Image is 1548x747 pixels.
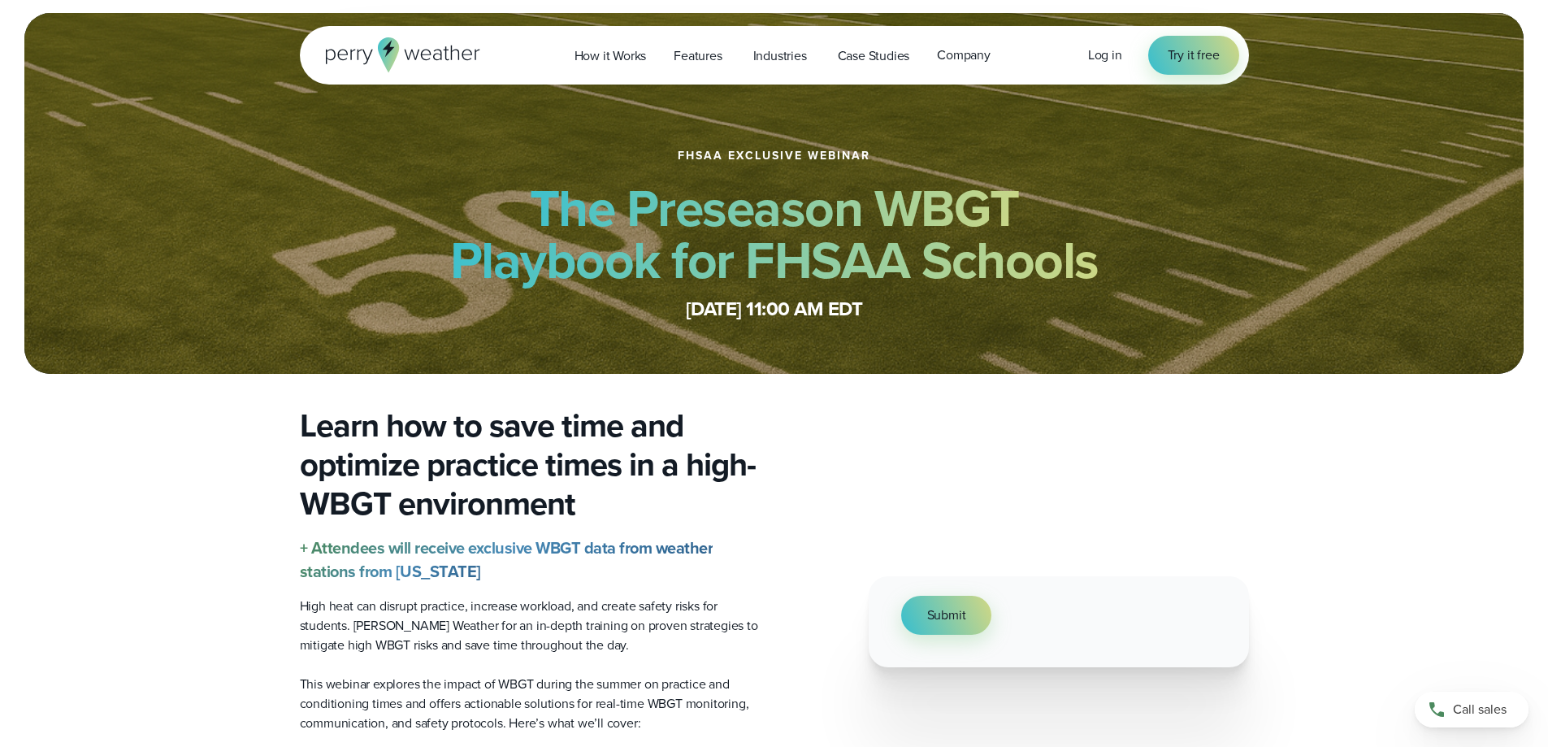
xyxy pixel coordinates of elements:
[300,675,761,733] p: This webinar explores the impact of WBGT during the summer on practice and conditioning times and...
[300,597,761,655] p: High heat can disrupt practice, increase workload, and create safety risks for students. [PERSON_...
[1415,692,1528,727] a: Call sales
[575,46,647,66] span: How it Works
[674,46,722,66] span: Features
[300,406,761,523] h3: Learn how to save time and optimize practice times in a high-WBGT environment
[1453,700,1507,719] span: Call sales
[1168,46,1220,65] span: Try it free
[1088,46,1122,64] span: Log in
[1088,46,1122,65] a: Log in
[824,39,924,72] a: Case Studies
[753,46,807,66] span: Industries
[1148,36,1239,75] a: Try it free
[927,606,966,625] span: Submit
[561,39,661,72] a: How it Works
[678,150,870,163] h1: FHSAA Exclusive Webinar
[686,294,863,324] strong: [DATE] 11:00 AM EDT
[838,46,910,66] span: Case Studies
[937,46,991,65] span: Company
[300,536,713,584] strong: + Attendees will receive exclusive WBGT data from weather stations from [US_STATE]
[901,596,992,635] button: Submit
[450,170,1099,298] strong: The Preseason WBGT Playbook for FHSAA Schools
